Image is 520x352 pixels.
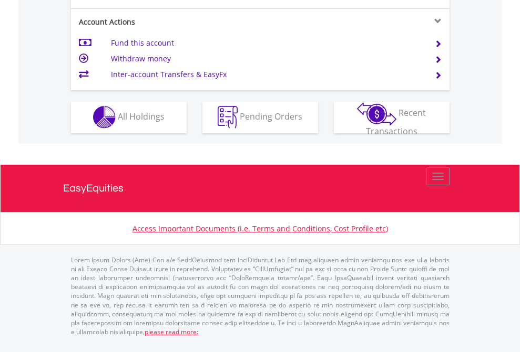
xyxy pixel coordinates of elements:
[202,102,318,133] button: Pending Orders
[357,102,396,125] img: transactions-zar-wht.png
[111,67,422,82] td: Inter-account Transfers & EasyFx
[71,255,450,336] p: Lorem Ipsum Dolors (Ame) Con a/e SeddOeiusmod tem InciDiduntut Lab Etd mag aliquaen admin veniamq...
[132,223,388,233] a: Access Important Documents (i.e. Terms and Conditions, Cost Profile etc)
[71,102,187,133] button: All Holdings
[118,111,165,122] span: All Holdings
[71,17,260,27] div: Account Actions
[93,106,116,129] img: holdings-wht.png
[145,327,198,336] a: please read more:
[366,107,426,137] span: Recent Transactions
[111,35,422,51] td: Fund this account
[63,165,457,212] a: EasyEquities
[218,106,238,129] img: pending_instructions-wht.png
[240,111,302,122] span: Pending Orders
[111,51,422,67] td: Withdraw money
[334,102,450,133] button: Recent Transactions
